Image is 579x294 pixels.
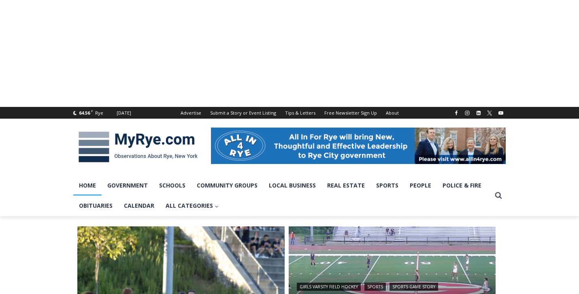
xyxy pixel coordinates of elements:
a: Local Business [263,175,321,196]
button: View Search Form [491,188,506,203]
a: Facebook [451,108,461,118]
a: All Categories [160,196,224,216]
div: | | [297,281,488,291]
a: Submit a Story or Event Listing [206,107,281,119]
a: Community Groups [191,175,263,196]
a: Calendar [118,196,160,216]
a: Linkedin [474,108,483,118]
a: Tips & Letters [281,107,320,119]
a: People [404,175,437,196]
a: Government [102,175,153,196]
a: Sports [370,175,404,196]
a: Free Newsletter Sign Up [320,107,381,119]
a: Instagram [462,108,472,118]
nav: Primary Navigation [73,175,491,216]
a: Home [73,175,102,196]
img: MyRye.com [73,126,203,168]
a: Obituaries [73,196,118,216]
div: Rye [95,109,103,117]
a: X [485,108,494,118]
a: Sports Game Story [390,283,438,291]
a: About [381,107,403,119]
a: Girls Varsity Field Hockey [297,283,361,291]
img: All in for Rye [211,128,506,164]
a: YouTube [496,108,506,118]
a: Police & Fire [437,175,487,196]
span: All Categories [166,201,219,210]
a: Schools [153,175,191,196]
span: F [91,109,93,113]
a: Advertise [176,107,206,119]
span: 64.56 [79,110,90,116]
a: Real Estate [321,175,370,196]
div: [DATE] [117,109,131,117]
a: Sports [364,283,386,291]
nav: Secondary Navigation [176,107,403,119]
